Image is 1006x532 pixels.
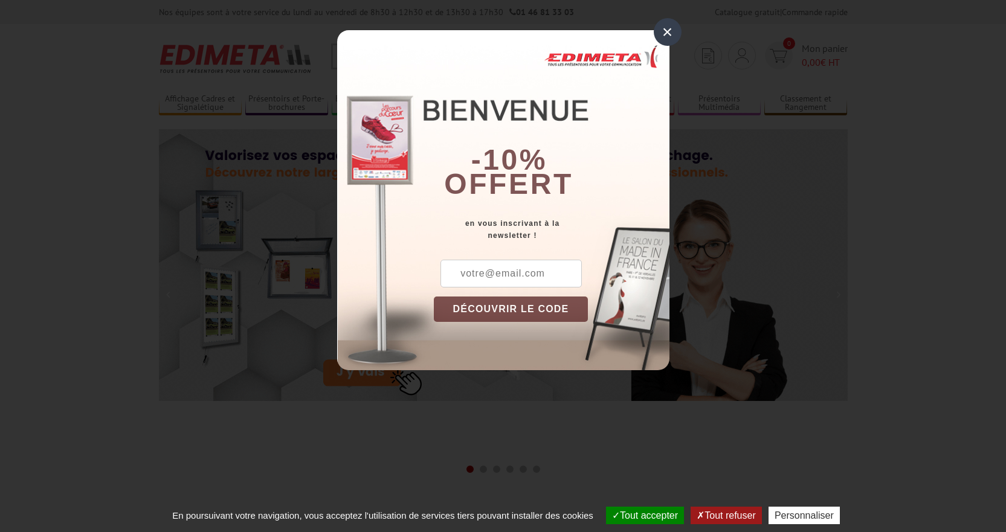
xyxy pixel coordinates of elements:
div: × [654,18,682,46]
b: -10% [471,144,547,176]
span: En poursuivant votre navigation, vous acceptez l'utilisation de services tiers pouvant installer ... [166,510,599,521]
button: Tout accepter [606,507,684,524]
button: Tout refuser [691,507,761,524]
div: en vous inscrivant à la newsletter ! [434,217,669,242]
button: Personnaliser (fenêtre modale) [769,507,840,524]
font: offert [444,168,573,200]
button: DÉCOUVRIR LE CODE [434,296,588,322]
input: votre@email.com [440,260,582,287]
